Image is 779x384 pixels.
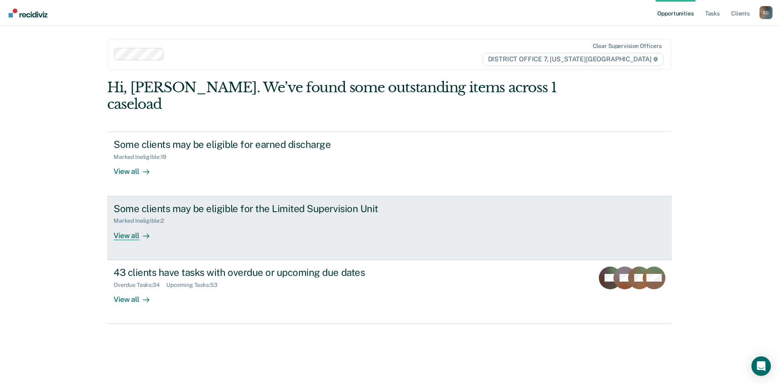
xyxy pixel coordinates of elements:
div: Upcoming Tasks : 53 [166,282,224,289]
div: View all [114,288,159,304]
div: View all [114,161,159,176]
div: Marked Ineligible : 2 [114,217,170,224]
div: Overdue Tasks : 34 [114,282,166,289]
a: 43 clients have tasks with overdue or upcoming due datesOverdue Tasks:34Upcoming Tasks:53View all [107,260,672,324]
div: View all [114,224,159,240]
div: Clear supervision officers [593,43,662,50]
div: Marked Ineligible : 19 [114,154,173,161]
div: Some clients may be eligible for earned discharge [114,139,398,150]
div: Some clients may be eligible for the Limited Supervision Unit [114,203,398,215]
a: Some clients may be eligible for the Limited Supervision UnitMarked Ineligible:2View all [107,196,672,260]
img: Recidiviz [9,9,47,17]
div: 43 clients have tasks with overdue or upcoming due dates [114,267,398,278]
div: Open Intercom Messenger [751,356,771,376]
div: E C [760,6,773,19]
span: DISTRICT OFFICE 7, [US_STATE][GEOGRAPHIC_DATA] [483,53,663,66]
button: Profile dropdown button [760,6,773,19]
a: Some clients may be eligible for earned dischargeMarked Ineligible:19View all [107,132,672,196]
div: Hi, [PERSON_NAME]. We’ve found some outstanding items across 1 caseload [107,79,559,113]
